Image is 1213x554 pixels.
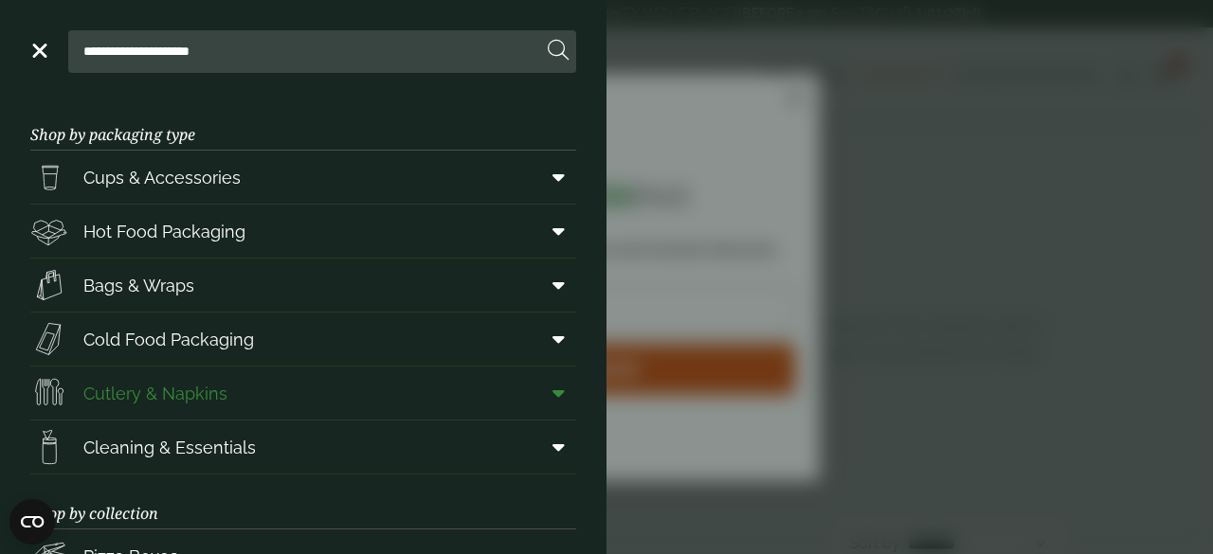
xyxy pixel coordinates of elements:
img: Sandwich_box.svg [30,320,68,358]
a: Cleaning & Essentials [30,420,576,474]
h3: Shop by collection [30,474,576,529]
span: Bags & Wraps [83,273,194,298]
h3: Shop by packaging type [30,96,576,151]
a: Hot Food Packaging [30,205,576,258]
a: Cold Food Packaging [30,313,576,366]
span: Hot Food Packaging [83,219,245,244]
a: Cutlery & Napkins [30,366,576,420]
span: Cutlery & Napkins [83,381,227,406]
img: Deli_box.svg [30,212,68,250]
img: Paper_carriers.svg [30,266,68,304]
span: Cold Food Packaging [83,327,254,352]
img: PintNhalf_cup.svg [30,158,68,196]
img: open-wipe.svg [30,428,68,466]
img: Cutlery.svg [30,374,68,412]
a: Bags & Wraps [30,259,576,312]
button: Open CMP widget [9,499,55,545]
span: Cleaning & Essentials [83,435,256,460]
span: Cups & Accessories [83,165,241,190]
a: Cups & Accessories [30,151,576,204]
